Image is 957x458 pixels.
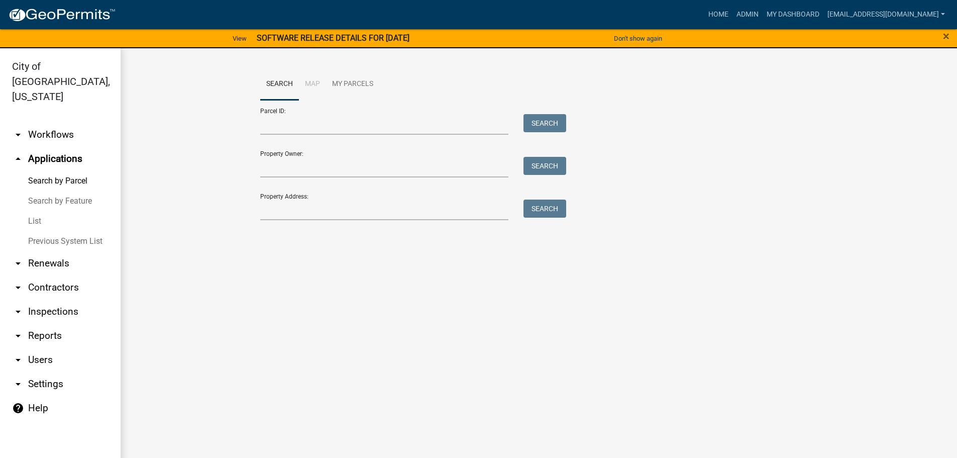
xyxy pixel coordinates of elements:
button: Search [523,114,566,132]
button: Search [523,157,566,175]
a: [EMAIL_ADDRESS][DOMAIN_NAME] [823,5,949,24]
button: Close [943,30,949,42]
button: Search [523,200,566,218]
i: arrow_drop_down [12,378,24,390]
a: My Parcels [326,68,379,101]
button: Don't show again [610,30,666,47]
a: My Dashboard [763,5,823,24]
a: Admin [732,5,763,24]
i: arrow_drop_down [12,129,24,141]
a: View [229,30,251,47]
strong: SOFTWARE RELEASE DETAILS FOR [DATE] [257,33,409,43]
a: Home [704,5,732,24]
a: Search [260,68,299,101]
i: arrow_drop_down [12,282,24,294]
i: arrow_drop_up [12,153,24,165]
i: help [12,402,24,414]
i: arrow_drop_down [12,306,24,318]
i: arrow_drop_down [12,257,24,269]
i: arrow_drop_down [12,330,24,342]
span: × [943,29,949,43]
i: arrow_drop_down [12,354,24,366]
